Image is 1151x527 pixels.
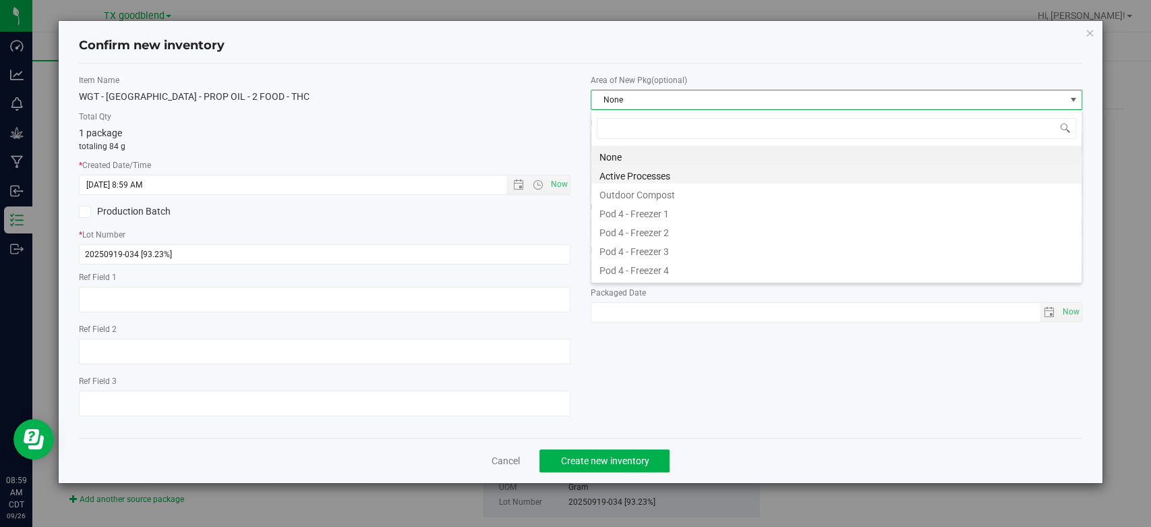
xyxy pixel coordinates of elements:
[591,90,1065,109] span: None
[651,76,687,85] span: (optional)
[548,175,571,194] span: Set Current date
[560,455,649,466] span: Create new inventory
[79,323,570,335] label: Ref Field 2
[79,74,570,86] label: Item Name
[539,449,670,472] button: Create new inventory
[591,74,1082,86] label: Area of New Pkg
[79,111,570,123] label: Total Qty
[491,454,519,468] a: Cancel
[79,271,570,283] label: Ref Field 1
[79,229,570,241] label: Lot Number
[591,287,1082,299] label: Packaged Date
[1040,303,1059,322] span: select
[13,419,54,460] iframe: Resource center
[507,179,530,190] span: Open the date view
[79,90,570,104] div: WGT - [GEOGRAPHIC_DATA] - PROP OIL - 2 FOOD - THC
[79,128,122,138] span: 1 package
[79,140,570,152] p: totaling 84 g
[527,179,550,190] span: Open the time view
[79,159,570,171] label: Created Date/Time
[1060,302,1083,322] span: Set Current date
[79,375,570,387] label: Ref Field 3
[79,37,225,55] h4: Confirm new inventory
[1059,303,1082,322] span: select
[79,204,314,219] label: Production Batch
